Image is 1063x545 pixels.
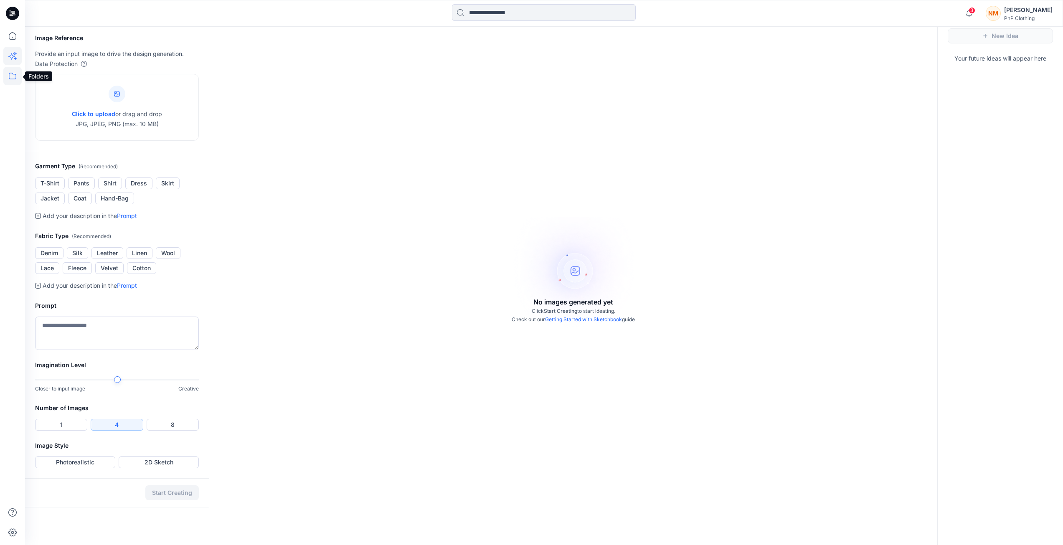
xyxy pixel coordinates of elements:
p: Creative [178,385,199,393]
button: Velvet [95,262,124,274]
button: Hand-Bag [95,193,134,204]
h2: Garment Type [35,161,199,172]
a: Prompt [117,282,137,289]
div: [PERSON_NAME] [1004,5,1053,15]
p: Add your description in the [43,281,137,291]
button: Denim [35,247,63,259]
button: Silk [67,247,88,259]
button: Dress [125,177,152,189]
p: Provide an input image to drive the design generation. [35,49,199,59]
h2: Image Reference [35,33,199,43]
button: T-Shirt [35,177,65,189]
button: 4 [91,419,143,431]
button: Jacket [35,193,65,204]
span: ( Recommended ) [72,233,111,239]
span: ( Recommended ) [79,163,118,170]
button: Coat [68,193,92,204]
button: 1 [35,419,87,431]
button: Lace [35,262,59,274]
button: Wool [156,247,180,259]
div: PnP Clothing [1004,15,1053,21]
div: NM [986,6,1001,21]
p: Closer to input image [35,385,85,393]
span: Click to upload [72,110,115,117]
h2: Image Style [35,441,199,451]
a: Getting Started with Sketchbook [545,316,622,322]
h2: Number of Images [35,403,199,413]
button: 2D Sketch [119,456,199,468]
button: Skirt [156,177,180,189]
a: Prompt [117,212,137,219]
p: Click to start ideating. Check out our guide [512,307,635,324]
span: Start Creating [544,308,577,314]
p: Your future ideas will appear here [938,50,1063,63]
p: Data Protection [35,59,78,69]
p: No images generated yet [533,297,613,307]
button: Cotton [127,262,156,274]
button: Pants [68,177,95,189]
p: or drag and drop JPG, JPEG, PNG (max. 10 MB) [72,109,162,129]
button: Linen [127,247,152,259]
span: 3 [969,7,975,14]
h2: Fabric Type [35,231,199,241]
h2: Prompt [35,301,199,311]
h2: Imagination Level [35,360,199,370]
button: Shirt [98,177,122,189]
button: Photorealistic [35,456,115,468]
button: Leather [91,247,123,259]
button: Fleece [63,262,92,274]
p: Add your description in the [43,211,137,221]
button: 8 [147,419,199,431]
